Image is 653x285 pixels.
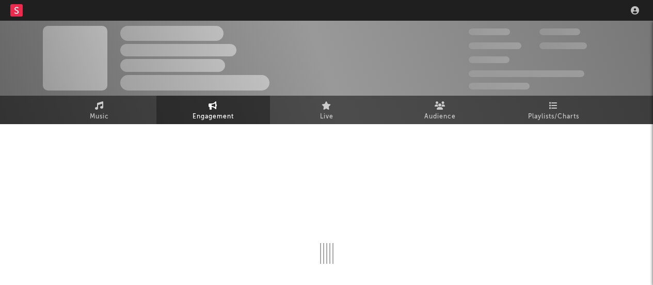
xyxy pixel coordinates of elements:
[320,111,333,123] span: Live
[270,96,384,124] a: Live
[424,111,456,123] span: Audience
[469,70,584,77] span: 50.000.000 Monthly Listeners
[469,56,509,63] span: 100.000
[193,111,234,123] span: Engagement
[528,111,579,123] span: Playlists/Charts
[43,96,156,124] a: Music
[497,96,611,124] a: Playlists/Charts
[469,28,510,35] span: 300.000
[539,28,580,35] span: 100.000
[156,96,270,124] a: Engagement
[539,42,587,49] span: 1.000.000
[469,42,521,49] span: 50.000.000
[469,83,530,89] span: Jump Score: 85.0
[90,111,109,123] span: Music
[384,96,497,124] a: Audience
